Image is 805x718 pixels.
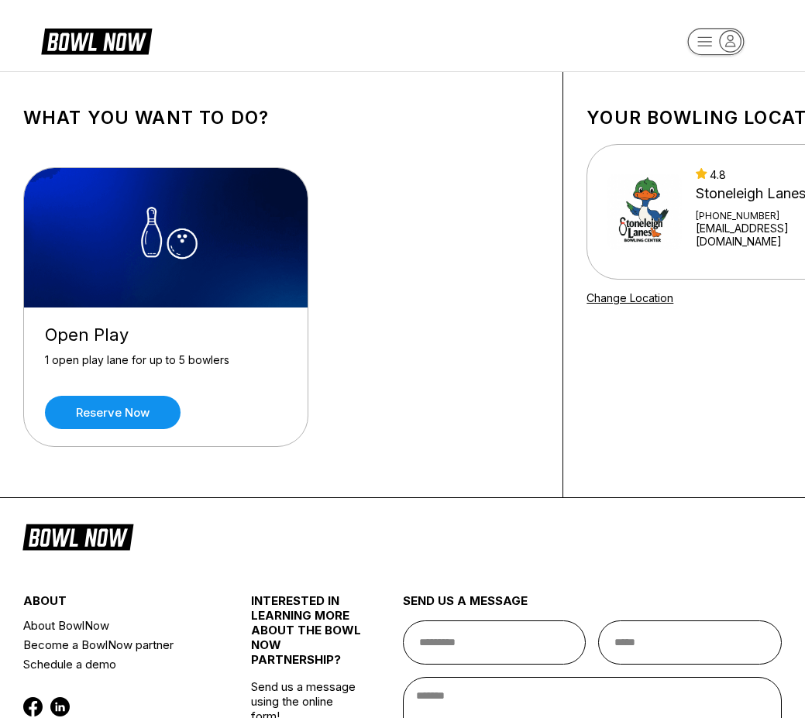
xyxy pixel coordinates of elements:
[24,168,309,307] img: Open Play
[403,593,783,620] div: send us a message
[45,353,287,380] div: 1 open play lane for up to 5 bowlers
[23,616,213,635] a: About BowlNow
[45,325,287,345] div: Open Play
[607,170,681,255] img: Stoneleigh Lanes
[23,107,539,129] h1: What you want to do?
[23,654,213,674] a: Schedule a demo
[587,291,673,304] a: Change Location
[23,593,213,616] div: about
[23,635,213,654] a: Become a BowlNow partner
[45,396,181,429] a: Reserve now
[251,593,365,679] div: INTERESTED IN LEARNING MORE ABOUT THE BOWL NOW PARTNERSHIP?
